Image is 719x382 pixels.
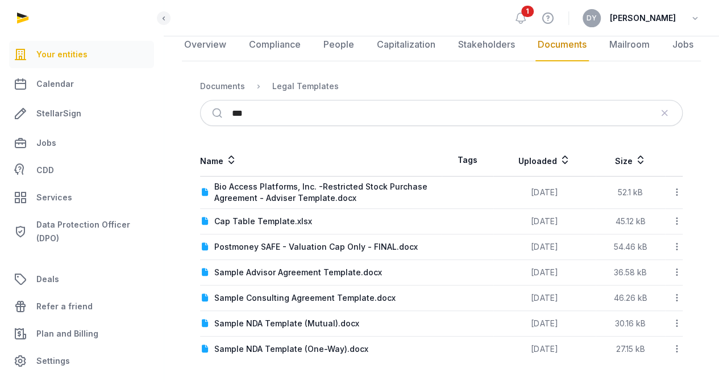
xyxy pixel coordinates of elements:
[9,129,154,157] a: Jobs
[514,250,719,382] iframe: Chat Widget
[9,41,154,68] a: Your entities
[182,28,228,61] a: Overview
[651,100,678,125] button: Clear
[493,144,596,177] th: Uploaded
[214,181,441,204] div: Bio Access Platforms, Inc. -Restricted Stock Purchase Agreement - Adviser Template.docx
[201,242,210,251] img: document.svg
[321,28,356,61] a: People
[205,100,232,125] button: Submit
[201,293,210,303] img: document.svg
[214,241,418,253] div: Postmoney SAFE - Valuation Cap Only - FINAL.docx
[596,234,665,260] td: 54.46 kB
[214,292,396,304] div: Sample Consulting Agreement Template.docx
[36,354,70,368] span: Settings
[531,216,558,226] span: [DATE]
[214,318,359,329] div: Sample NDA Template (Mutual).docx
[596,177,665,209] td: 52.1 kB
[201,188,210,197] img: document.svg
[9,266,154,293] a: Deals
[9,70,154,98] a: Calendar
[521,6,534,17] span: 1
[9,100,154,127] a: StellarSign
[36,191,72,204] span: Services
[182,28,701,61] nav: Tabs
[9,159,154,182] a: CDD
[214,343,368,355] div: Sample NDA Template (One-Way).docx
[201,319,210,328] img: document.svg
[36,300,93,313] span: Refer a friend
[442,144,493,177] th: Tags
[36,77,74,91] span: Calendar
[201,345,210,354] img: document.svg
[531,187,558,197] span: [DATE]
[247,28,303,61] a: Compliance
[596,144,665,177] th: Size
[36,136,56,150] span: Jobs
[456,28,517,61] a: Stakeholders
[36,163,54,177] span: CDD
[201,217,210,226] img: document.svg
[670,28,696,61] a: Jobs
[9,184,154,211] a: Services
[531,242,558,251] span: [DATE]
[214,267,382,278] div: Sample Advisor Agreement Template.docx
[272,81,339,92] div: Legal Templates
[9,320,154,347] a: Plan and Billing
[36,107,81,120] span: StellarSign
[583,9,601,27] button: DY
[36,272,59,286] span: Deals
[36,48,88,61] span: Your entities
[596,209,665,234] td: 45.12 kB
[610,11,676,25] span: [PERSON_NAME]
[587,15,597,22] span: DY
[200,144,442,177] th: Name
[200,73,683,100] nav: Breadcrumb
[535,28,589,61] a: Documents
[214,216,312,227] div: Cap Table Template.xlsx
[607,28,652,61] a: Mailroom
[200,81,245,92] div: Documents
[36,218,149,245] span: Data Protection Officer (DPO)
[9,293,154,320] a: Refer a friend
[375,28,438,61] a: Capitalization
[9,213,154,250] a: Data Protection Officer (DPO)
[36,327,98,341] span: Plan and Billing
[9,347,154,375] a: Settings
[201,268,210,277] img: document.svg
